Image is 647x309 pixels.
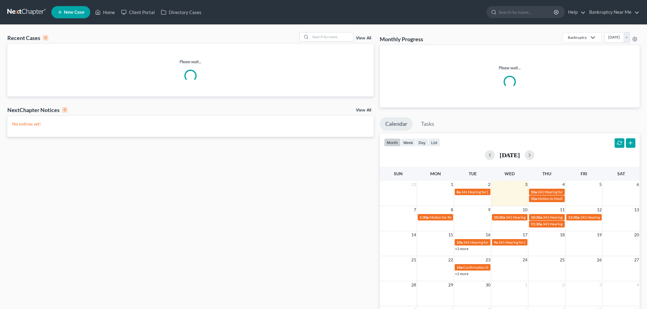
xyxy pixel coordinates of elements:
[596,231,602,238] span: 19
[485,281,491,289] span: 30
[531,215,542,220] span: 10:30a
[581,171,587,176] span: Fri
[384,138,401,147] button: month
[356,36,371,40] a: View All
[580,215,635,220] span: 341 Hearing for [PERSON_NAME]
[7,59,374,65] p: Please wait...
[62,107,68,113] div: 0
[394,171,403,176] span: Sun
[559,256,565,264] span: 25
[599,281,602,289] span: 3
[634,206,640,213] span: 13
[586,7,639,18] a: Bankruptcy Near Me
[463,265,631,270] span: Confirmation Date for [PERSON_NAME] [GEOGRAPHIC_DATA][PERSON_NAME][GEOGRAPHIC_DATA]
[455,246,468,251] a: +2 more
[499,6,555,18] input: Search by name...
[463,240,518,245] span: 341 Hearing for [PERSON_NAME]
[522,206,528,213] span: 10
[568,215,580,220] span: 12:30p
[636,281,640,289] span: 4
[500,152,520,158] h2: [DATE]
[487,181,491,188] span: 2
[411,231,417,238] span: 14
[411,181,417,188] span: 31
[310,32,353,41] input: Search by name...
[505,171,515,176] span: Wed
[356,108,371,112] a: View All
[413,206,417,213] span: 7
[7,106,68,114] div: NextChapter Notices
[634,231,640,238] span: 20
[448,281,454,289] span: 29
[487,206,491,213] span: 9
[599,181,602,188] span: 5
[457,265,463,270] span: 10a
[531,190,537,194] span: 10a
[506,215,560,220] span: 341 Hearing for [PERSON_NAME]
[158,7,205,18] a: Directory Cases
[596,256,602,264] span: 26
[450,206,454,213] span: 8
[448,231,454,238] span: 15
[430,215,470,220] span: Motion for Relief Hearing
[498,240,553,245] span: 341 Hearing for [PERSON_NAME]
[7,34,48,42] div: Recent Cases
[494,240,498,245] span: 9a
[416,117,440,131] a: Tasks
[43,35,48,41] div: 0
[596,206,602,213] span: 12
[494,215,505,220] span: 10:30a
[457,240,463,245] span: 10a
[469,171,477,176] span: Tue
[538,190,612,194] span: 341 Hearing for [PERSON_NAME], Cleopathra
[450,181,454,188] span: 1
[411,281,417,289] span: 28
[565,7,586,18] a: Help
[64,10,84,15] span: New Case
[562,181,565,188] span: 4
[524,281,528,289] span: 1
[461,190,516,194] span: 341 Hearing for [PERSON_NAME]
[430,171,441,176] span: Mon
[385,65,635,71] p: Please wait...
[617,171,625,176] span: Sat
[485,256,491,264] span: 23
[562,281,565,289] span: 2
[543,222,597,226] span: 341 Hearing for [PERSON_NAME]
[568,35,587,40] div: Bankruptcy
[485,231,491,238] span: 16
[401,138,416,147] button: week
[416,138,428,147] button: day
[12,121,369,127] p: No notices yet!
[92,7,118,18] a: Home
[559,231,565,238] span: 18
[636,181,640,188] span: 6
[559,206,565,213] span: 11
[524,181,528,188] span: 3
[380,117,413,131] a: Calendar
[522,256,528,264] span: 24
[411,256,417,264] span: 21
[455,271,468,276] a: +2 more
[531,222,542,226] span: 11:30a
[448,256,454,264] span: 22
[457,190,460,194] span: 8a
[118,7,158,18] a: Client Portal
[538,196,566,201] span: Motion to Modify
[634,256,640,264] span: 27
[428,138,440,147] button: list
[420,215,429,220] span: 1:30p
[380,35,423,43] h3: Monthly Progress
[531,196,537,201] span: 10a
[542,171,551,176] span: Thu
[522,231,528,238] span: 17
